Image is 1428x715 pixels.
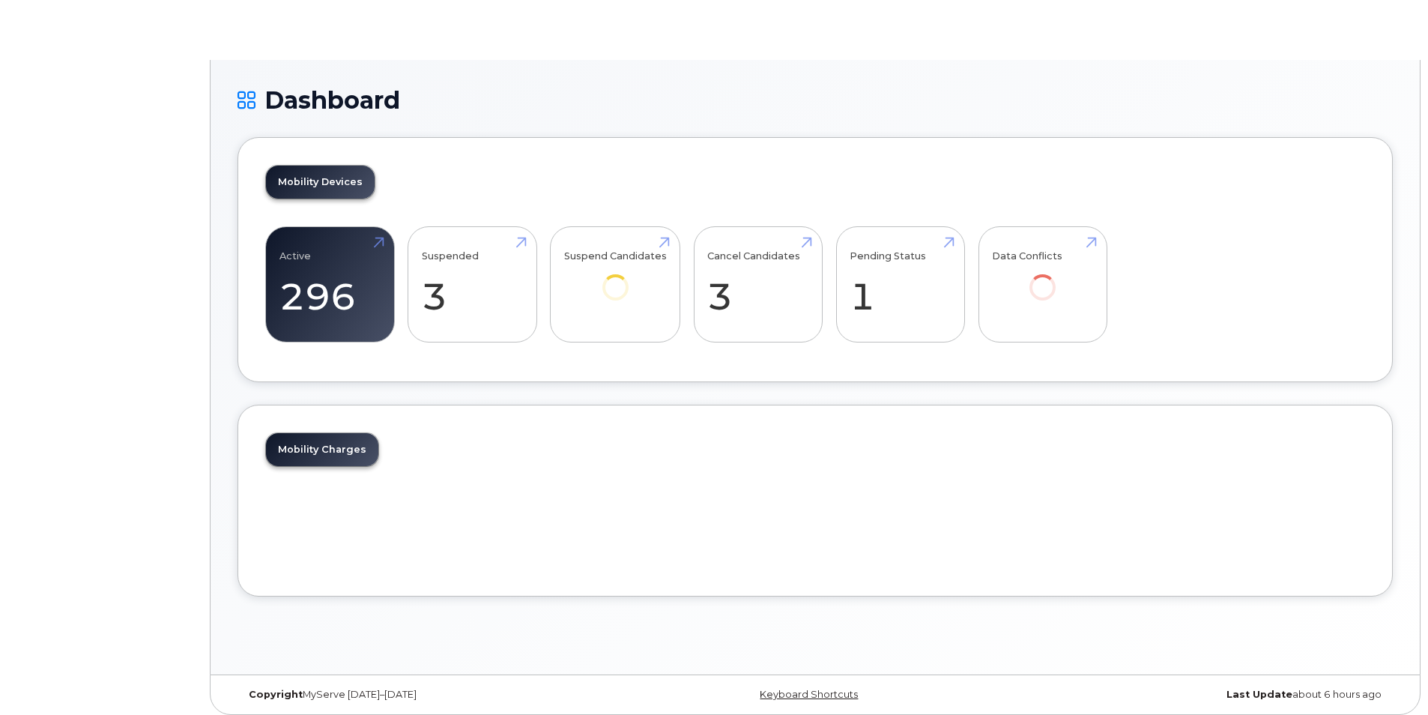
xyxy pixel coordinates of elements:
a: Mobility Devices [266,166,375,199]
strong: Last Update [1226,689,1292,700]
div: MyServe [DATE]–[DATE] [238,689,623,701]
a: Cancel Candidates 3 [707,235,808,334]
a: Keyboard Shortcuts [760,689,858,700]
a: Data Conflicts [992,235,1093,322]
strong: Copyright [249,689,303,700]
a: Mobility Charges [266,433,378,466]
div: about 6 hours ago [1008,689,1393,701]
a: Pending Status 1 [850,235,951,334]
h1: Dashboard [238,87,1393,113]
a: Active 296 [279,235,381,334]
a: Suspended 3 [422,235,523,334]
a: Suspend Candidates [564,235,667,322]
